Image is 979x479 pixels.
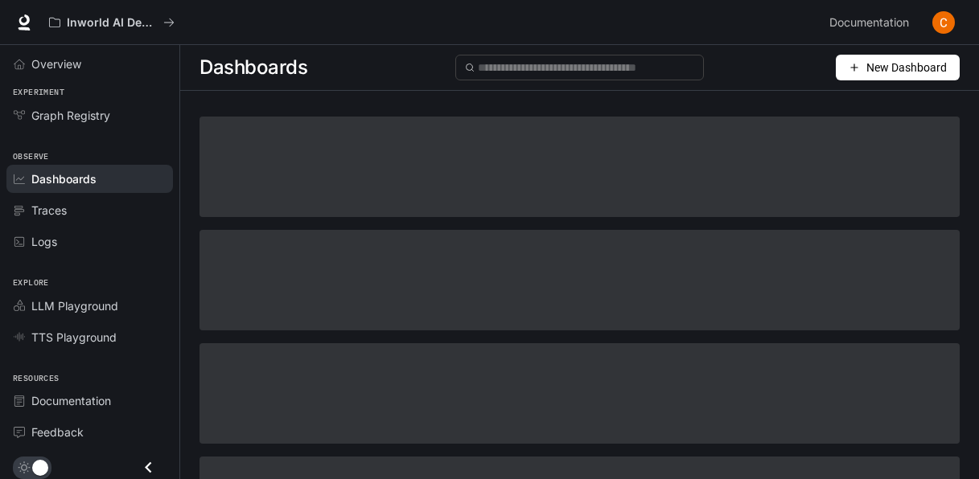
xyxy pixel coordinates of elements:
span: Documentation [31,392,111,409]
a: Graph Registry [6,101,173,129]
span: Graph Registry [31,107,110,124]
button: User avatar [928,6,960,39]
span: Dashboards [200,51,307,84]
a: Documentation [6,387,173,415]
span: New Dashboard [866,59,947,76]
a: Logs [6,227,173,256]
a: Dashboards [6,165,173,193]
span: Feedback [31,424,84,440]
span: Logs [31,233,57,250]
span: Overview [31,55,81,72]
a: Overview [6,50,173,78]
a: Traces [6,196,173,224]
img: User avatar [932,11,955,34]
span: Documentation [829,13,909,33]
button: All workspaces [42,6,182,39]
button: New Dashboard [836,55,960,80]
span: LLM Playground [31,297,118,314]
a: TTS Playground [6,323,173,351]
p: Inworld AI Demos [67,16,157,30]
a: Feedback [6,418,173,446]
span: TTS Playground [31,329,117,346]
a: LLM Playground [6,292,173,320]
span: Dark mode toggle [32,458,48,476]
span: Traces [31,202,67,219]
span: Dashboards [31,170,97,187]
a: Documentation [823,6,921,39]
